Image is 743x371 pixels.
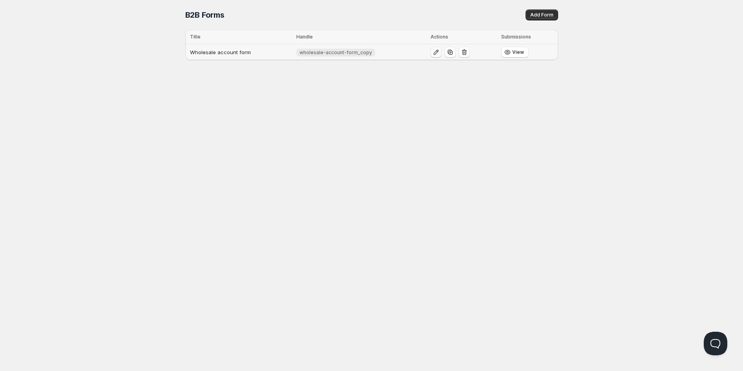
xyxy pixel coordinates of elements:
[296,34,313,40] span: Handle
[501,47,529,58] button: View
[530,12,553,18] span: Add Form
[185,10,225,20] span: B2B Forms
[512,49,524,55] span: View
[185,44,294,60] td: Wholesale account form
[299,49,372,56] span: wholesale-account-form_copy
[501,34,531,40] span: Submissions
[431,34,448,40] span: Actions
[526,9,558,20] button: Add Form
[190,34,201,40] span: Title
[704,332,727,355] iframe: Help Scout Beacon - Open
